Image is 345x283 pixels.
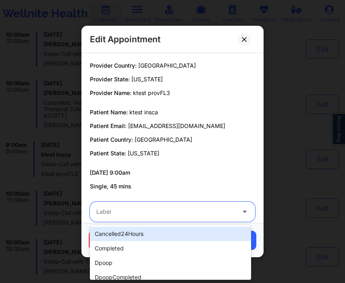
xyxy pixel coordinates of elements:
p: Provider Country: [90,62,255,70]
span: [GEOGRAPHIC_DATA] [138,62,196,69]
p: Single, 45 mins [90,182,255,190]
span: [US_STATE] [131,76,163,83]
span: [EMAIL_ADDRESS][DOMAIN_NAME] [128,122,225,129]
span: ktest provFL3 [133,89,170,96]
h2: Edit Appointment [90,34,160,45]
p: [DATE] 9:00am [90,169,255,177]
div: dpoop [90,256,251,270]
span: [US_STATE] [128,150,159,157]
span: [GEOGRAPHIC_DATA] [135,136,192,143]
p: Provider State: [90,75,255,83]
p: Patient Name: [90,108,255,116]
div: cancelled24Hours [90,227,251,241]
p: Patient Email: [90,122,255,130]
p: Patient Country: [90,136,255,144]
button: Cancel Appointment [89,231,172,250]
div: completed [90,241,251,256]
span: ktest insca [129,109,158,116]
p: Patient State: [90,149,255,157]
p: Provider Name: [90,89,255,97]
